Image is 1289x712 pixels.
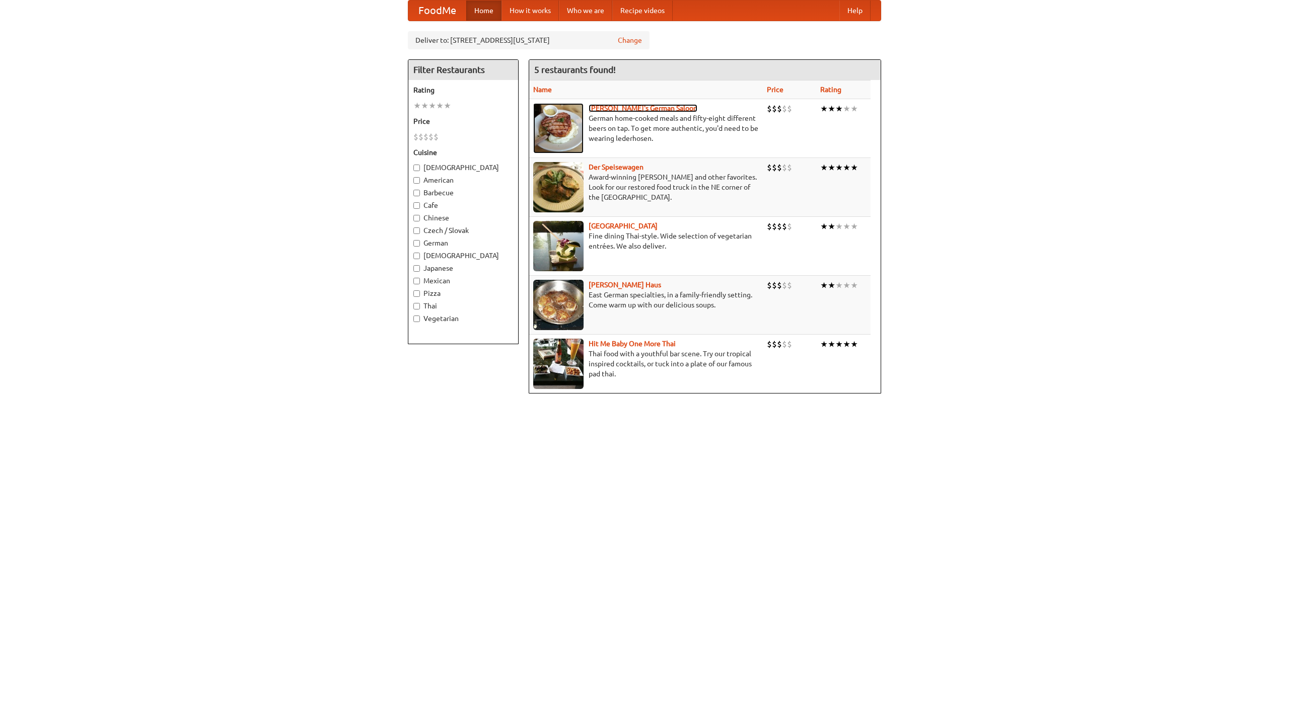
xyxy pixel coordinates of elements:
li: $ [782,103,787,114]
li: $ [782,162,787,173]
li: $ [772,162,777,173]
li: ★ [820,221,828,232]
a: FoodMe [408,1,466,21]
li: $ [767,162,772,173]
label: Czech / Slovak [413,225,513,235]
a: [PERSON_NAME] Haus [589,281,661,289]
a: Rating [820,86,841,94]
li: ★ [843,103,850,114]
li: ★ [850,280,858,291]
h4: Filter Restaurants [408,60,518,80]
label: Mexican [413,276,513,286]
a: Hit Me Baby One More Thai [589,340,676,348]
label: Japanese [413,263,513,273]
label: [DEMOGRAPHIC_DATA] [413,251,513,261]
a: Change [618,35,642,45]
a: [PERSON_NAME]'s German Saloon [589,104,697,112]
li: $ [782,280,787,291]
label: Pizza [413,288,513,298]
li: ★ [820,339,828,350]
li: $ [772,103,777,114]
li: $ [787,339,792,350]
label: [DEMOGRAPHIC_DATA] [413,163,513,173]
li: ★ [835,103,843,114]
img: esthers.jpg [533,103,584,153]
li: $ [782,221,787,232]
label: Thai [413,301,513,311]
a: Recipe videos [612,1,673,21]
img: speisewagen.jpg [533,162,584,212]
li: $ [777,339,782,350]
h5: Cuisine [413,147,513,157]
li: ★ [843,339,850,350]
input: Barbecue [413,190,420,196]
img: kohlhaus.jpg [533,280,584,330]
li: ★ [835,339,843,350]
input: German [413,240,420,247]
input: Japanese [413,265,420,272]
li: $ [434,131,439,142]
h5: Rating [413,85,513,95]
li: $ [787,162,792,173]
p: German home-cooked meals and fifty-eight different beers on tap. To get more authentic, you'd nee... [533,113,759,143]
input: Cafe [413,202,420,209]
a: How it works [502,1,559,21]
li: $ [423,131,428,142]
li: ★ [850,221,858,232]
li: $ [767,103,772,114]
li: $ [782,339,787,350]
label: Barbecue [413,188,513,198]
a: Help [839,1,871,21]
li: $ [772,221,777,232]
input: Chinese [413,215,420,221]
li: $ [413,131,418,142]
li: $ [418,131,423,142]
label: Cafe [413,200,513,210]
div: Deliver to: [STREET_ADDRESS][US_STATE] [408,31,650,49]
li: ★ [820,280,828,291]
input: [DEMOGRAPHIC_DATA] [413,253,420,259]
li: ★ [828,221,835,232]
a: Price [767,86,783,94]
li: ★ [843,280,850,291]
a: Home [466,1,502,21]
li: $ [767,280,772,291]
li: ★ [835,221,843,232]
input: American [413,177,420,184]
li: ★ [820,103,828,114]
a: Der Speisewagen [589,163,643,171]
li: ★ [843,221,850,232]
input: Vegetarian [413,315,420,322]
li: $ [787,103,792,114]
p: Award-winning [PERSON_NAME] and other favorites. Look for our restored food truck in the NE corne... [533,172,759,202]
input: Thai [413,303,420,309]
li: $ [428,131,434,142]
li: $ [772,339,777,350]
li: $ [767,221,772,232]
li: ★ [835,162,843,173]
img: babythai.jpg [533,339,584,389]
a: Who we are [559,1,612,21]
li: ★ [835,280,843,291]
input: Mexican [413,278,420,284]
li: ★ [850,339,858,350]
ng-pluralize: 5 restaurants found! [534,65,616,74]
p: East German specialties, in a family-friendly setting. Come warm up with our delicious soups. [533,290,759,310]
li: $ [777,280,782,291]
li: $ [777,162,782,173]
h5: Price [413,116,513,126]
li: ★ [428,100,436,111]
label: German [413,238,513,248]
img: satay.jpg [533,221,584,271]
a: Name [533,86,552,94]
li: ★ [828,103,835,114]
a: [GEOGRAPHIC_DATA] [589,222,658,230]
li: $ [777,221,782,232]
p: Fine dining Thai-style. Wide selection of vegetarian entrées. We also deliver. [533,231,759,251]
label: Vegetarian [413,313,513,324]
input: Pizza [413,290,420,297]
li: ★ [413,100,421,111]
